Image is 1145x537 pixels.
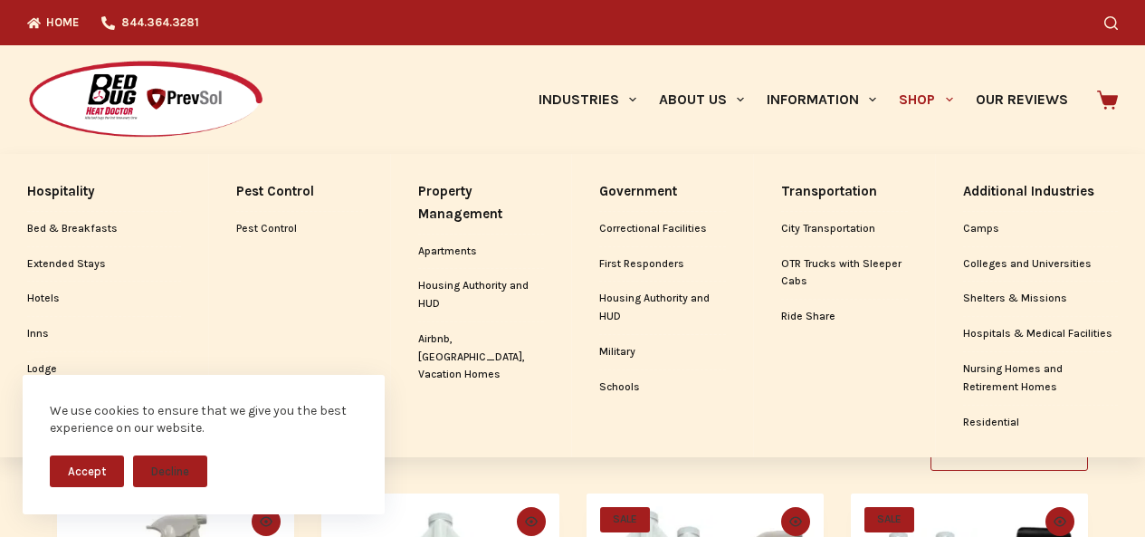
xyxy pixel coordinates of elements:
button: Quick view toggle [781,507,810,536]
a: Property Management [418,172,545,234]
a: Bed & Breakfasts [27,212,181,246]
a: Our Reviews [964,45,1079,154]
a: Industries [527,45,647,154]
span: SALE [864,507,914,532]
div: We use cookies to ensure that we give you the best experience on our website. [50,402,358,437]
a: Transportation [781,172,908,211]
button: Quick view toggle [1045,507,1074,536]
a: Government [599,172,726,211]
a: Pest Control [236,212,363,246]
a: Nursing Homes and Retirement Homes [963,352,1118,405]
a: Inns [27,317,181,351]
a: Hotels [27,282,181,316]
a: Schools [599,370,726,405]
a: Apartments [418,235,545,269]
button: Search [1104,16,1118,30]
a: Military [599,335,726,369]
a: Information [756,45,888,154]
button: Accept [50,455,124,487]
a: Hospitals & Medical Facilities [963,317,1118,351]
a: First Responders [599,247,726,282]
button: Quick view toggle [517,507,546,536]
a: Housing Authority and HUD [599,282,726,334]
a: Colleges and Universities [963,247,1118,282]
a: Pest Control [236,172,363,211]
a: Camps [963,212,1118,246]
a: Airbnb, [GEOGRAPHIC_DATA], Vacation Homes [418,322,545,392]
a: Shop [888,45,964,154]
a: Housing Authority and HUD [418,269,545,321]
a: Residential [963,406,1118,440]
a: Shelters & Missions [963,282,1118,316]
a: Correctional Facilities [599,212,726,246]
nav: Primary [527,45,1079,154]
span: SALE [600,507,650,532]
a: Extended Stays [27,247,181,282]
a: Ride Share [781,300,908,334]
a: Additional Industries [963,172,1118,211]
a: OTR Trucks with Sleeper Cabs [781,247,908,300]
a: Lodge [27,352,181,387]
a: Hospitality [27,172,181,211]
button: Decline [133,455,207,487]
a: About Us [647,45,755,154]
img: Prevsol/Bed Bug Heat Doctor [27,60,264,140]
a: City Transportation [781,212,908,246]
